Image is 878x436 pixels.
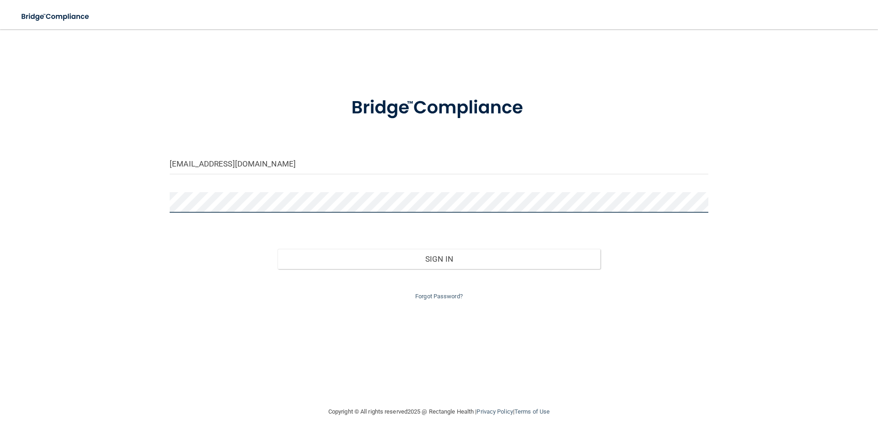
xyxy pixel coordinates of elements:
[514,408,550,415] a: Terms of Use
[14,7,98,26] img: bridge_compliance_login_screen.278c3ca4.svg
[332,84,546,132] img: bridge_compliance_login_screen.278c3ca4.svg
[170,154,708,174] input: Email
[278,249,601,269] button: Sign In
[720,371,867,408] iframe: Drift Widget Chat Controller
[415,293,463,300] a: Forgot Password?
[272,397,606,426] div: Copyright © All rights reserved 2025 @ Rectangle Health | |
[476,408,513,415] a: Privacy Policy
